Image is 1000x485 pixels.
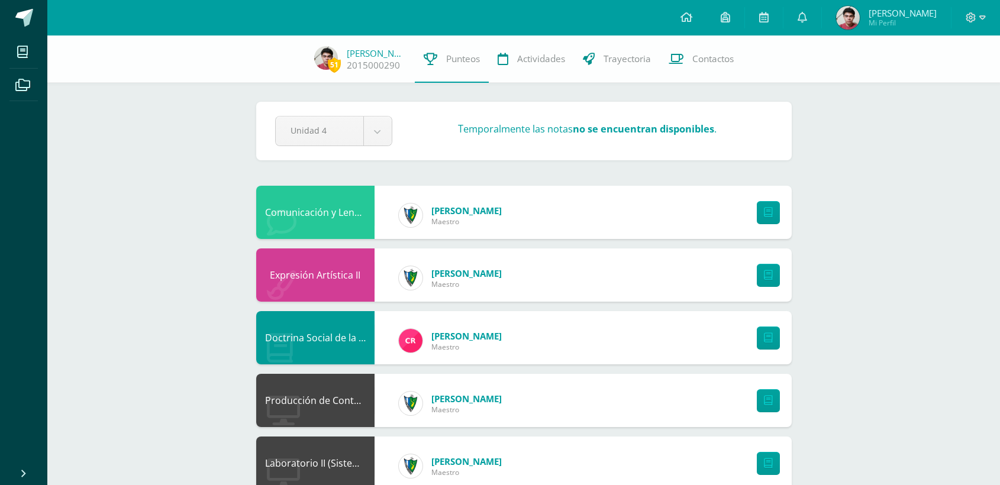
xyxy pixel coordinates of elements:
div: Producción de Contenidos Digitales [256,374,375,427]
span: 51 [328,57,341,72]
span: Unidad 4 [291,117,349,144]
img: 866c3f3dc5f3efb798120d7ad13644d9.png [399,329,422,353]
span: Maestro [431,405,502,415]
span: Maestro [431,342,502,352]
span: Actividades [517,53,565,65]
h3: Temporalmente las notas . [458,122,717,135]
span: [PERSON_NAME] [431,330,502,342]
img: 9f174a157161b4ddbe12118a61fed988.png [399,203,422,227]
span: Punteos [446,53,480,65]
a: Trayectoria [574,35,660,83]
div: Expresión Artística II [256,248,375,302]
span: [PERSON_NAME] [431,267,502,279]
a: 2015000290 [347,59,400,72]
a: Actividades [489,35,574,83]
span: Maestro [431,467,502,477]
span: Maestro [431,216,502,227]
a: [PERSON_NAME] [347,47,406,59]
span: [PERSON_NAME] [431,455,502,467]
span: [PERSON_NAME] [431,205,502,216]
img: 9f174a157161b4ddbe12118a61fed988.png [399,266,422,290]
span: Trayectoria [604,53,651,65]
a: Unidad 4 [276,117,392,145]
span: Maestro [431,279,502,289]
div: Doctrina Social de la Iglesia [256,311,375,364]
img: 9f174a157161b4ddbe12118a61fed988.png [399,392,422,415]
img: c6ddeb8a0f1046f05ba56617d35fcd8e.png [836,6,860,30]
span: Mi Perfil [869,18,937,28]
a: Contactos [660,35,743,83]
img: 9f174a157161b4ddbe12118a61fed988.png [399,454,422,478]
span: Contactos [692,53,734,65]
strong: no se encuentran disponibles [573,122,714,135]
img: c6ddeb8a0f1046f05ba56617d35fcd8e.png [314,46,338,70]
span: [PERSON_NAME] [869,7,937,19]
span: [PERSON_NAME] [431,393,502,405]
a: Punteos [415,35,489,83]
div: Comunicación y Lenguaje L3 Inglés [256,186,375,239]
